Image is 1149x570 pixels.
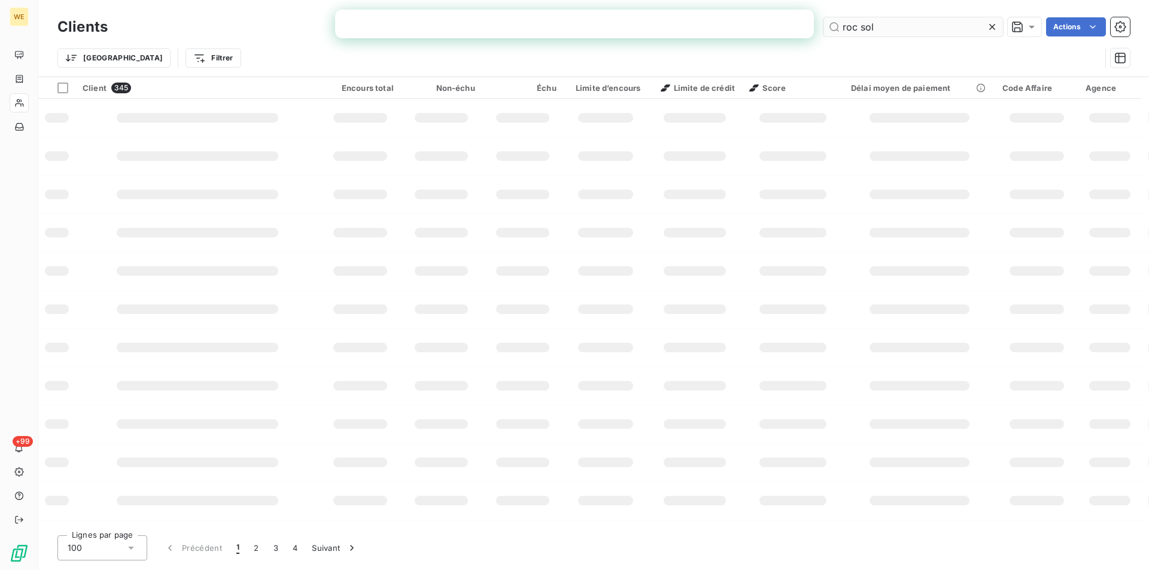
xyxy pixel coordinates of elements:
div: Encours total [327,83,394,93]
button: 2 [247,535,266,560]
h3: Clients [57,16,108,38]
img: Logo LeanPay [10,544,29,563]
input: Rechercher [823,17,1003,36]
div: WE [10,7,29,26]
div: Échu [490,83,557,93]
button: [GEOGRAPHIC_DATA] [57,48,171,68]
iframe: Intercom live chat bannière [335,10,814,38]
button: Actions [1046,17,1106,36]
div: Agence [1086,83,1134,93]
button: 1 [229,535,247,560]
button: Filtrer [186,48,241,68]
div: Limite d’encours [571,83,641,93]
div: Code Affaire [1002,83,1071,93]
span: +99 [13,436,33,447]
div: Délai moyen de paiement [851,83,988,93]
span: Limite de crédit [661,83,735,93]
span: Score [749,83,786,93]
span: 1 [236,542,239,554]
button: Précédent [157,535,229,560]
button: 3 [266,535,285,560]
button: Suivant [305,535,365,560]
button: 4 [285,535,305,560]
iframe: Intercom live chat [1108,529,1137,558]
span: 100 [68,542,82,554]
span: 345 [111,83,131,93]
span: Client [83,83,107,93]
div: Non-échu [408,83,475,93]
